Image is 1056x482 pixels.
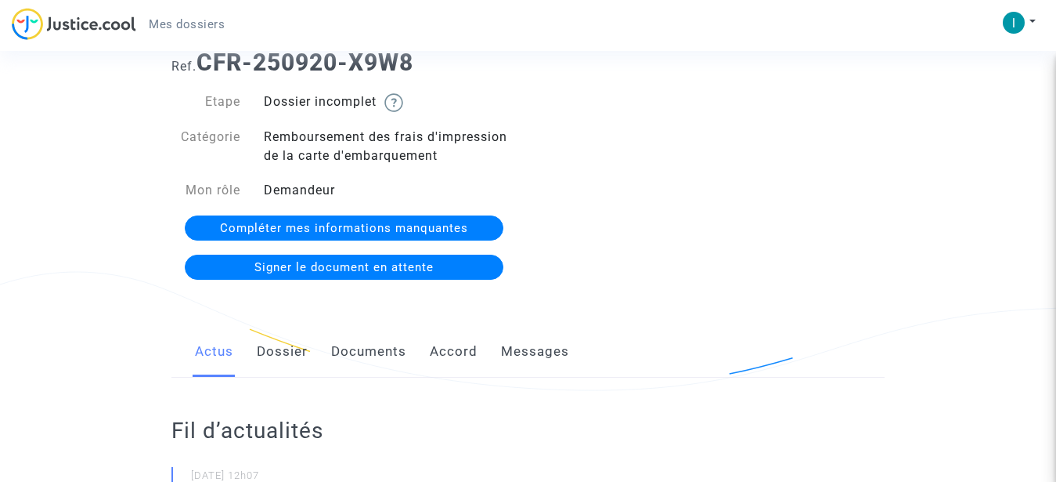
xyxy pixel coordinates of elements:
[220,221,468,235] span: Compléter mes informations manquantes
[160,92,252,112] div: Etape
[160,128,252,165] div: Catégorie
[501,326,569,378] a: Messages
[252,92,528,112] div: Dossier incomplet
[257,326,308,378] a: Dossier
[136,13,237,36] a: Mes dossiers
[1003,12,1025,34] img: ACg8ocJvHCWRDEmluIiQEYZ7aAu3vRKDskYkKZ9UO4kSMUgHFhQJGA=s96-c
[196,49,413,76] b: CFR-250920-X9W8
[254,260,434,274] span: Signer le document en attente
[149,17,225,31] span: Mes dossiers
[430,326,478,378] a: Accord
[252,181,528,200] div: Demandeur
[171,417,600,444] h2: Fil d’actualités
[171,59,196,74] span: Ref.
[384,93,403,112] img: help.svg
[331,326,406,378] a: Documents
[195,326,233,378] a: Actus
[12,8,136,40] img: jc-logo.svg
[252,128,528,165] div: Remboursement des frais d'impression de la carte d'embarquement
[160,181,252,200] div: Mon rôle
